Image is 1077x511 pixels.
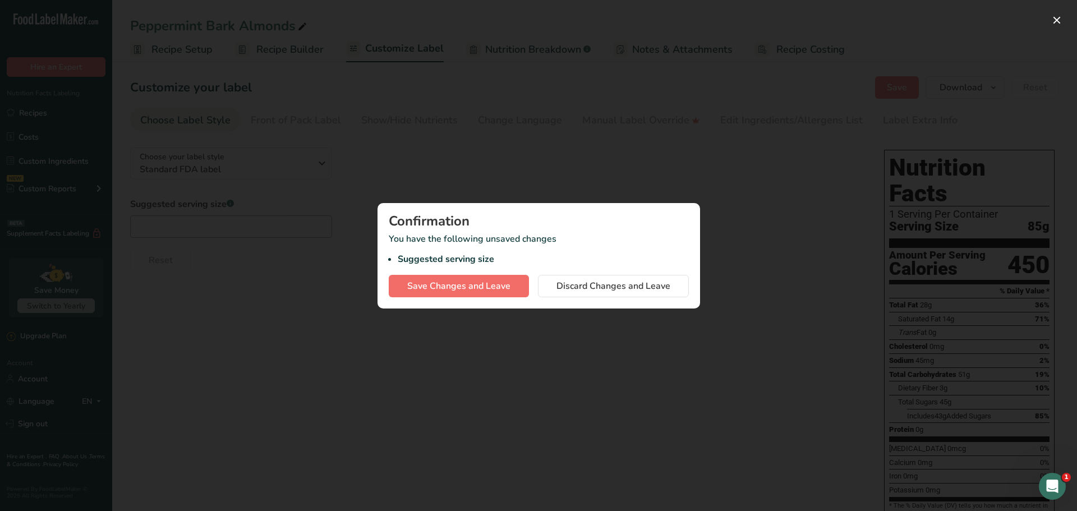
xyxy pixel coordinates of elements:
p: You have the following unsaved changes [389,232,689,266]
span: Discard Changes and Leave [556,279,670,293]
li: Suggested serving size [398,252,689,266]
span: Save Changes and Leave [407,279,510,293]
span: 1 [1062,473,1071,482]
button: Discard Changes and Leave [538,275,689,297]
div: Confirmation [389,214,689,228]
button: Save Changes and Leave [389,275,529,297]
iframe: Intercom live chat [1039,473,1066,500]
